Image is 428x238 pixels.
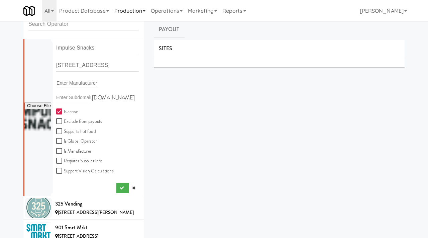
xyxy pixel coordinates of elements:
li: 325 Vending[STREET_ADDRESS][PERSON_NAME] [23,196,144,220]
label: Support Vision Calculations [56,167,114,175]
label: Is active [56,108,78,116]
input: Enter Subdomain [56,93,91,102]
input: Is Manufacturer [56,149,64,154]
div: 325 Vending [55,199,139,209]
input: Search Operator [28,18,139,30]
input: Support Vision Calculations [56,168,64,174]
a: Payout [154,21,185,38]
li: .[DOMAIN_NAME] Is active Exclude from payoutsSupports hot food Is Global Operator Is Manufacturer... [23,39,144,196]
input: Supports hot food [56,129,64,134]
input: Exclude from payouts [56,119,64,124]
label: Supports hot food [56,128,96,136]
input: Is active [56,109,64,114]
input: Operator address [56,59,139,72]
span: [STREET_ADDRESS][PERSON_NAME] [58,209,134,216]
label: Requires Supplier Info [56,157,102,165]
label: Is Manufacturer [56,147,92,156]
div: 901 Smrt Mrkt [55,223,139,233]
input: Operator name [56,42,139,54]
input: Enter Manufacturer [57,79,98,87]
label: Is Global Operator [56,137,97,146]
input: Is Global Operator [56,139,64,144]
span: SITES [159,45,173,52]
input: Requires Supplier Info [56,158,64,164]
label: .[DOMAIN_NAME] [91,93,135,103]
label: Exclude from payouts [56,117,102,126]
img: Micromart [23,5,35,17]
